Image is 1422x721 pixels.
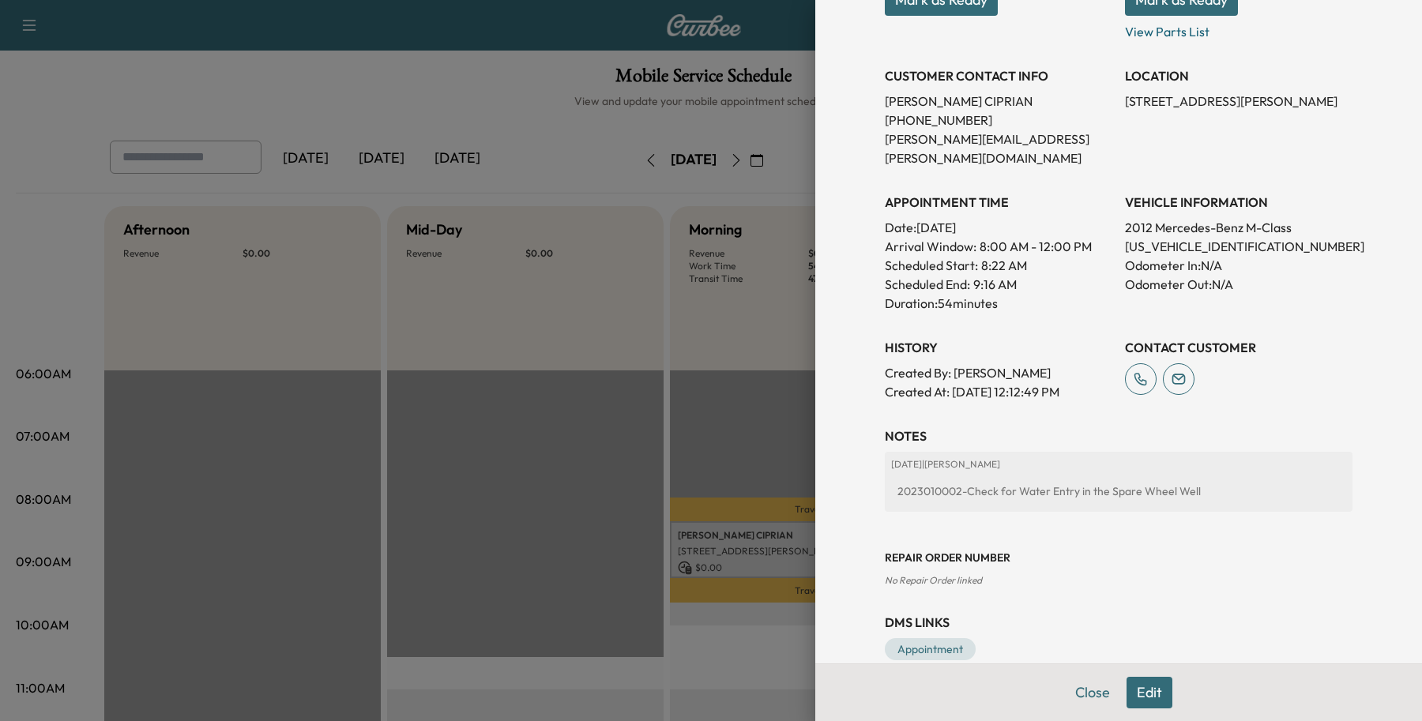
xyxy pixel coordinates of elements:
[891,477,1346,505] div: 2023010002-Check for Water Entry in the Spare Wheel Well
[885,574,982,586] span: No Repair Order linked
[885,550,1352,565] h3: Repair Order number
[1065,677,1120,708] button: Close
[885,338,1112,357] h3: History
[1125,256,1352,275] p: Odometer In: N/A
[885,294,1112,313] p: Duration: 54 minutes
[1125,66,1352,85] h3: LOCATION
[981,256,1027,275] p: 8:22 AM
[1125,193,1352,212] h3: VEHICLE INFORMATION
[1125,16,1352,41] p: View Parts List
[885,193,1112,212] h3: APPOINTMENT TIME
[885,275,970,294] p: Scheduled End:
[885,426,1352,445] h3: NOTES
[885,92,1112,111] p: [PERSON_NAME] CIPRIAN
[885,363,1112,382] p: Created By : [PERSON_NAME]
[885,66,1112,85] h3: CUSTOMER CONTACT INFO
[885,382,1112,401] p: Created At : [DATE] 12:12:49 PM
[885,256,978,275] p: Scheduled Start:
[1125,218,1352,237] p: 2012 Mercedes-Benz M-Class
[891,458,1346,471] p: [DATE] | [PERSON_NAME]
[885,613,1352,632] h3: DMS Links
[1125,92,1352,111] p: [STREET_ADDRESS][PERSON_NAME]
[1125,237,1352,256] p: [US_VEHICLE_IDENTIFICATION_NUMBER]
[1125,275,1352,294] p: Odometer Out: N/A
[1127,677,1172,708] button: Edit
[885,638,976,660] a: Appointment
[885,218,1112,237] p: Date: [DATE]
[885,111,1112,130] p: [PHONE_NUMBER]
[1125,338,1352,357] h3: CONTACT CUSTOMER
[885,130,1112,167] p: [PERSON_NAME][EMAIL_ADDRESS][PERSON_NAME][DOMAIN_NAME]
[980,237,1092,256] span: 8:00 AM - 12:00 PM
[885,237,1112,256] p: Arrival Window:
[973,275,1017,294] p: 9:16 AM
